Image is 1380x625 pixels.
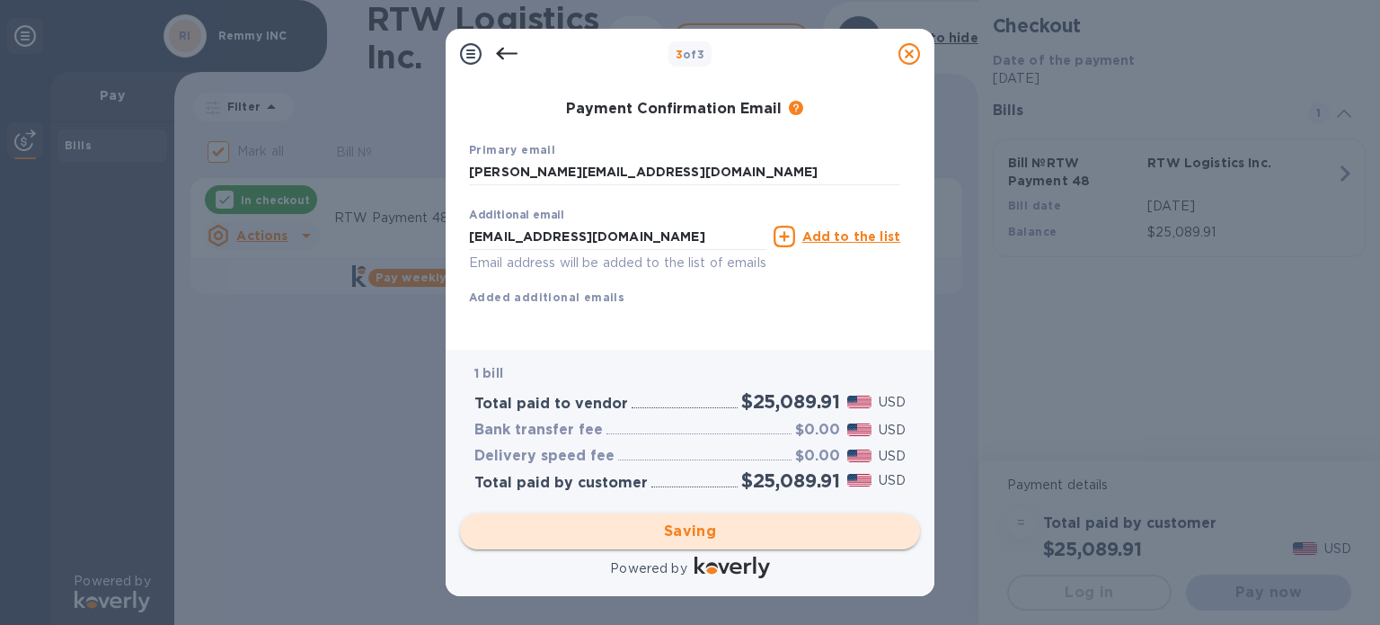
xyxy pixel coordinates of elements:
b: of 3 [676,48,705,61]
h3: Payment Confirmation Email [566,101,782,118]
img: USD [847,450,871,462]
img: Logo [694,557,770,578]
h2: $25,089.91 [741,390,840,413]
img: USD [847,396,871,408]
p: Email address will be added to the list of emails [469,253,766,273]
p: USD [879,421,906,440]
h3: $0.00 [795,448,840,465]
p: USD [879,393,906,412]
b: 1 bill [474,366,503,380]
h3: Delivery speed fee [474,448,615,465]
h3: Total paid by customer [474,475,648,492]
input: Enter additional email [469,223,766,250]
p: Powered by [610,559,686,578]
h2: $25,089.91 [741,469,840,492]
img: USD [847,424,871,436]
p: USD [879,447,906,466]
h3: Bank transfer fee [474,422,603,439]
input: Enter your primary name [469,159,900,186]
b: Added additional emails [469,290,624,304]
h3: $0.00 [795,422,840,439]
h3: Total paid to vendor [474,396,628,413]
label: Additional email [469,210,564,221]
p: USD [879,471,906,490]
img: USD [847,474,871,487]
u: Add to the list [802,229,900,244]
span: 3 [676,48,683,61]
b: Primary email [469,143,555,156]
